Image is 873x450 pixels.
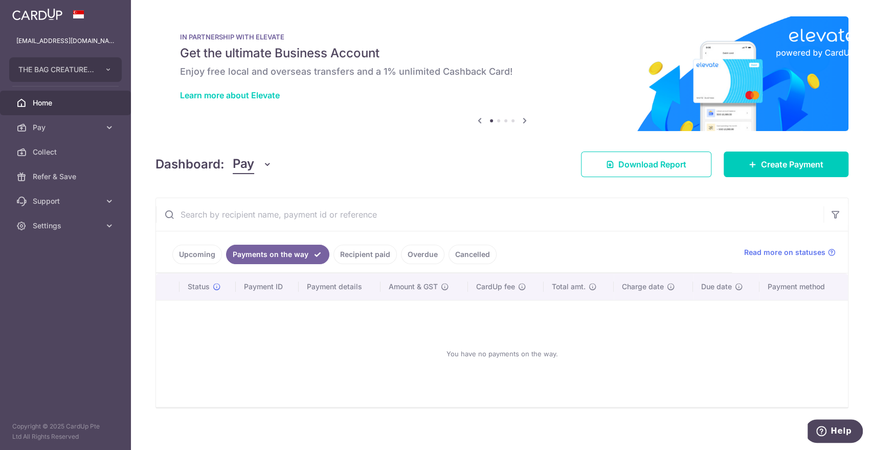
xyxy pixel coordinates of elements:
[180,45,824,61] h5: Get the ultimate Business Account
[180,66,824,78] h6: Enjoy free local and overseas transfers and a 1% unlimited Cashback Card!
[449,245,497,264] a: Cancelled
[744,247,836,258] a: Read more on statuses
[12,8,62,20] img: CardUp
[18,65,94,75] span: THE BAG CREATURE PTE. LTD.
[299,273,380,300] th: Payment details
[188,282,210,292] span: Status
[156,198,823,231] input: Search by recipient name, payment id or reference
[172,245,222,264] a: Upcoming
[744,247,825,258] span: Read more on statuses
[701,282,732,292] span: Due date
[33,122,100,133] span: Pay
[236,273,299,300] th: Payment ID
[761,158,823,170] span: Create Payment
[155,16,848,131] img: Renovation banner
[759,273,848,300] th: Payment method
[168,309,836,399] div: You have no payments on the way.
[808,419,863,445] iframe: Opens a widget where you can find more information
[476,282,515,292] span: CardUp fee
[9,57,122,82] button: THE BAG CREATURE PTE. LTD.
[180,90,280,100] a: Learn more about Elevate
[233,155,272,174] button: Pay
[233,155,254,174] span: Pay
[333,245,397,264] a: Recipient paid
[389,282,438,292] span: Amount & GST
[552,282,586,292] span: Total amt.
[401,245,444,264] a: Overdue
[581,152,711,177] a: Download Report
[155,155,225,174] h4: Dashboard:
[33,221,100,231] span: Settings
[33,147,100,157] span: Collect
[33,172,100,182] span: Refer & Save
[226,245,329,264] a: Payments on the way
[33,196,100,206] span: Support
[180,33,824,41] p: IN PARTNERSHIP WITH ELEVATE
[16,36,115,46] p: [EMAIL_ADDRESS][DOMAIN_NAME]
[622,282,664,292] span: Charge date
[618,158,686,170] span: Download Report
[724,152,848,177] a: Create Payment
[33,98,100,108] span: Home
